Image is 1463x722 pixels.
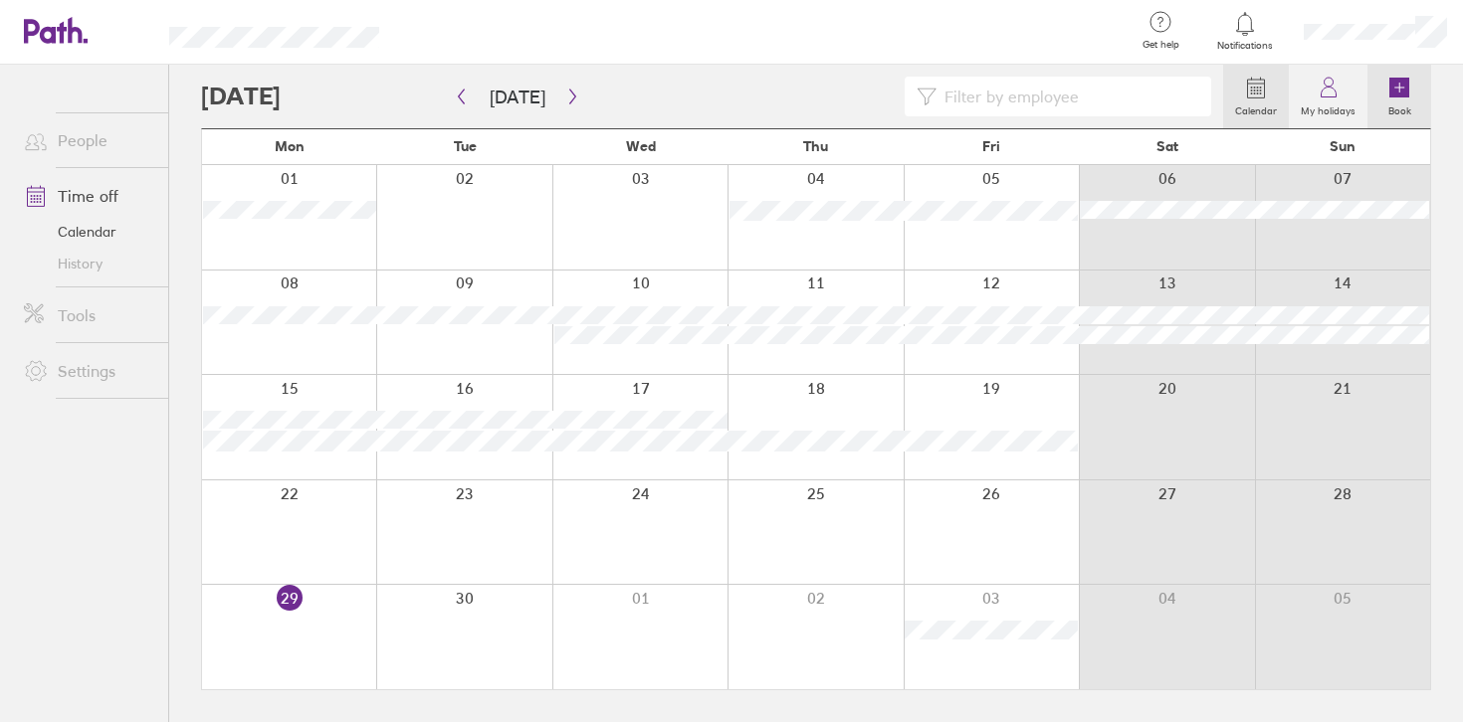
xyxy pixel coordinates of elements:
a: Book [1367,65,1431,128]
span: Notifications [1213,40,1278,52]
span: Tue [454,138,477,154]
a: Notifications [1213,10,1278,52]
label: Calendar [1223,99,1289,117]
span: Thu [803,138,828,154]
span: Fri [982,138,1000,154]
span: Sat [1156,138,1178,154]
a: Settings [8,351,168,391]
label: Book [1376,99,1423,117]
button: [DATE] [474,81,561,113]
a: Calendar [8,216,168,248]
a: History [8,248,168,279]
input: Filter by employee [937,78,1199,115]
span: Mon [275,138,305,154]
label: My holidays [1289,99,1367,117]
span: Get help [1129,39,1193,51]
span: Wed [626,138,656,154]
a: Tools [8,295,168,335]
a: People [8,120,168,160]
span: Sun [1330,138,1356,154]
a: Calendar [1223,65,1289,128]
a: My holidays [1289,65,1367,128]
a: Time off [8,176,168,216]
